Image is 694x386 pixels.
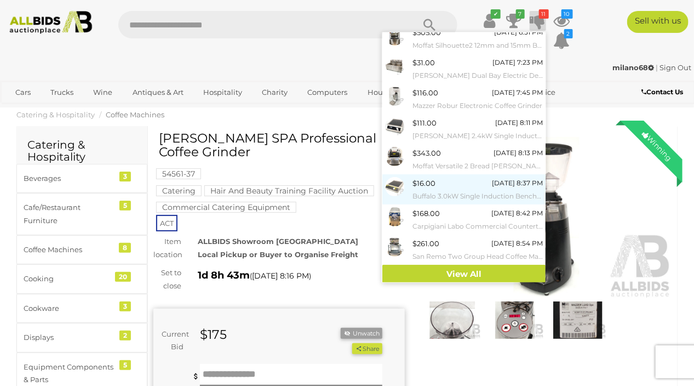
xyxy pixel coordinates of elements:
h2: Catering & Hospitality [27,139,136,163]
div: 3 [119,172,131,181]
strong: Local Pickup or Buyer to Organise Freight [198,250,358,259]
a: Sports [8,101,45,120]
a: Cars [8,83,38,101]
img: 54699-6a.JPG [385,87,404,106]
a: 7 [506,11,522,31]
a: $116.00 [DATE] 7:45 PM Mazzer Robur Electronic Coffee Grinder [382,84,546,114]
a: Cooking 20 [16,264,147,293]
div: [DATE] 8:37 PM [492,177,543,189]
a: ✔ [481,11,498,31]
a: Wine [87,83,120,101]
div: Beverages [24,172,114,185]
small: Buffalo 3.0kW Single Induction Benchtop Cooker [412,190,543,202]
div: Item location [145,235,190,261]
a: $505.00 [DATE] 6:51 PM Moffat Silhouette2 12mm and 15mm Breader Slicer - Brand New - RRP $13,000.00 [382,24,546,54]
img: Mazzer Luigi SPA Professional Coffee Grinder [421,137,673,299]
div: [DATE] 8:13 PM [494,147,543,159]
a: Antiques & Art [125,83,191,101]
i: 11 [539,9,549,19]
div: 5 [119,201,131,211]
h1: [PERSON_NAME] SPA Professional Coffee Grinder [159,132,402,160]
i: 2 [564,29,573,38]
strong: milano68 [612,63,654,72]
a: Cafe/Restaurant Furniture 5 [16,193,147,235]
a: Coffee Machines [106,110,164,119]
a: $31.00 [DATE] 7:23 PM [PERSON_NAME] Dual Bay Electric Deep Fryer [382,54,546,84]
img: 54561-45a.jpg [385,177,404,196]
div: Winning [632,121,682,171]
a: Displays 2 [16,323,147,352]
img: Mazzer Luigi SPA Professional Coffee Grinder [486,302,544,338]
a: $16.00 [DATE] 8:37 PM Buffalo 3.0kW Single Induction Benchtop Cooker [382,174,546,205]
img: Allbids.com.au [5,11,97,34]
button: Share [352,343,382,355]
div: [DATE] 8:11 PM [495,117,543,129]
div: Set to close [145,266,190,292]
div: Coffee Machines [24,243,114,256]
a: Sell with us [627,11,689,33]
div: $168.00 [412,207,440,220]
small: Mazzer Robur Electronic Coffee Grinder [412,100,543,112]
div: 2 [119,331,131,340]
div: $16.00 [412,177,435,190]
a: 2 [554,31,570,50]
mark: 54561-37 [156,168,201,179]
a: $261.00 [DATE] 8:54 PM San Remo Two Group Head Coffee Machine and Metal Trolley [382,235,546,265]
div: 3 [119,302,131,311]
div: 20 [115,272,131,282]
a: Hair And Beauty Training Facility Auction [204,186,374,195]
img: 54561-39a.jpg [385,56,404,76]
a: Sign Out [659,63,691,72]
span: [DATE] 8:16 PM [252,271,309,281]
div: 5 [119,360,131,370]
a: $343.00 [DATE] 8:13 PM Moffat Versatile 2 Bread [PERSON_NAME] - New - RRP $18,000.00 [382,144,546,174]
div: [DATE] 7:45 PM [492,87,543,99]
small: Moffat Versatile 2 Bread [PERSON_NAME] - New - RRP $18,000.00 [412,160,543,172]
div: [DATE] 7:23 PM [492,56,543,69]
div: Cooking [24,273,114,285]
div: [DATE] 8:42 PM [491,207,543,219]
a: Catering [156,186,202,195]
a: Computers [301,83,355,101]
a: 54561-37 [156,169,201,178]
mark: Catering [156,185,202,196]
a: Catering & Hospitality [16,110,95,119]
div: $343.00 [412,147,441,160]
i: ✔ [491,9,501,19]
img: Mazzer Luigi SPA Professional Coffee Grinder [424,302,481,338]
a: Hospitality [196,83,249,101]
small: San Remo Two Group Head Coffee Machine and Metal Trolley [412,251,543,263]
small: Moffat Silhouette2 12mm and 15mm Breader Slicer - Brand New - RRP $13,000.00 [412,39,543,52]
a: Trucks [43,83,81,101]
img: 54561-43a.jpg [385,117,404,136]
img: 54561-23a.jpg [385,147,404,166]
img: 54561-22a.jpg [385,26,404,46]
strong: $175 [200,327,227,342]
div: $261.00 [412,237,439,250]
strong: 1d 8h 43m [198,269,250,281]
small: [PERSON_NAME] 2.4kW Single Induction Benchtop Cooker [412,130,543,142]
i: 10 [561,9,573,19]
strong: ALLBIDS Showroom [GEOGRAPHIC_DATA] [198,237,358,246]
div: $31.00 [412,56,435,69]
div: $111.00 [412,117,437,129]
a: Beverages 3 [16,164,147,193]
a: Charity [255,83,295,101]
a: Cookware 3 [16,294,147,323]
a: 11 [530,11,546,31]
a: milano68 [612,63,656,72]
div: Cafe/Restaurant Furniture [24,201,114,227]
small: Carpigiani Labo Commercial Countertop Batch Freezer [412,220,543,232]
a: 10 [554,11,570,31]
span: ( ) [250,271,311,280]
div: 8 [119,243,131,253]
button: Unwatch [341,328,382,339]
small: [PERSON_NAME] Dual Bay Electric Deep Fryer [412,70,543,82]
div: Cookware [24,302,114,315]
a: $168.00 [DATE] 8:42 PM Carpigiani Labo Commercial Countertop Batch Freezer [382,205,546,235]
a: View All [382,265,546,284]
mark: Hair And Beauty Training Facility Auction [204,185,374,196]
button: Search [403,11,457,38]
